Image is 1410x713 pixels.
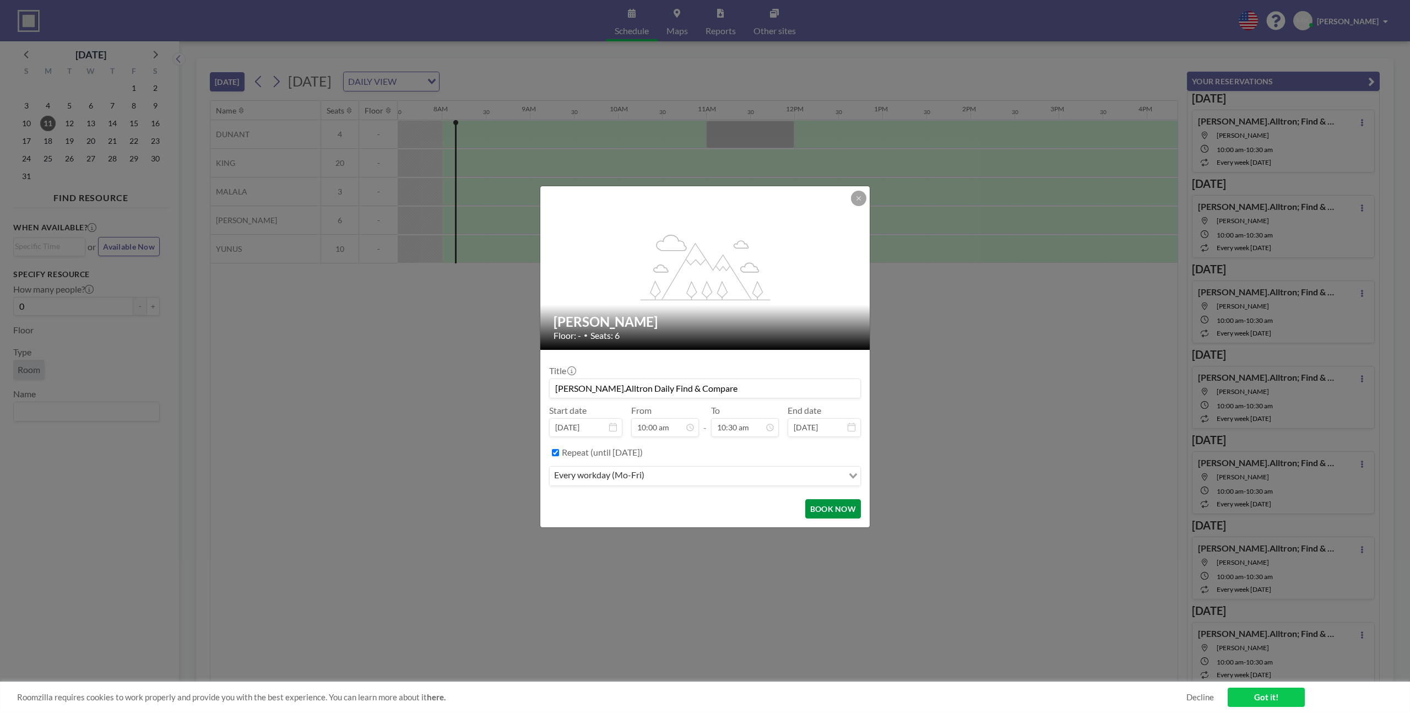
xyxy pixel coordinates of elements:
[549,365,575,376] label: Title
[631,405,652,416] label: From
[788,405,821,416] label: End date
[554,314,858,330] h2: [PERSON_NAME]
[562,447,643,458] label: Repeat (until [DATE])
[554,330,581,341] span: Floor: -
[641,234,771,300] g: flex-grow: 1.2;
[550,379,860,398] input: Martin's reservation
[550,467,860,485] div: Search for option
[703,409,707,433] span: -
[17,692,1186,703] span: Roomzilla requires cookies to work properly and provide you with the best experience. You can lea...
[584,331,588,339] span: •
[427,692,446,702] a: here.
[1186,692,1214,703] a: Decline
[1228,688,1305,707] a: Got it!
[590,330,620,341] span: Seats: 6
[648,469,842,483] input: Search for option
[711,405,720,416] label: To
[552,469,647,483] span: every workday (Mo-Fri)
[549,405,587,416] label: Start date
[805,499,861,518] button: BOOK NOW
